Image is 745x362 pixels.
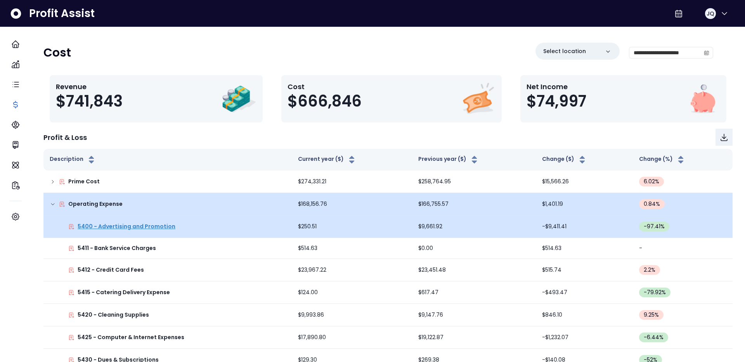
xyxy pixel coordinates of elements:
[644,178,659,186] span: 6.02 %
[43,46,71,60] h2: Cost
[412,281,536,304] td: $617.47
[292,215,412,238] td: $250.51
[412,326,536,349] td: $19,122.87
[292,281,412,304] td: $124.00
[412,304,536,326] td: $9,147.76
[704,50,709,55] svg: calendar
[43,132,87,143] p: Profit & Loss
[292,259,412,281] td: $23,967.22
[461,81,496,116] img: Cost
[56,92,123,110] span: $741,843
[78,266,144,274] p: 5412 - Credit Card Fees
[412,171,536,193] td: $258,764.95
[412,259,536,281] td: $23,451.48
[707,10,714,17] span: JQ
[288,81,362,92] p: Cost
[56,81,123,92] p: Revenue
[536,281,633,304] td: -$493.47
[527,81,586,92] p: Net Income
[418,155,479,164] button: Previous year ($)
[644,222,665,231] span: -97.41 %
[536,238,633,259] td: $514.63
[644,200,660,208] span: 0.84 %
[644,333,664,341] span: -6.44 %
[78,288,170,296] p: 5415 - Catering Delivery Expense
[292,171,412,193] td: $274,331.21
[292,193,412,215] td: $168,156.76
[412,238,536,259] td: $0.00
[543,47,586,55] p: Select location
[68,178,100,186] p: Prime Cost
[78,333,184,341] p: 5425 - Computer & Internet Expenses
[412,193,536,215] td: $166,755.57
[29,7,95,21] span: Profit Assist
[292,326,412,349] td: $17,890.80
[685,81,720,116] img: Net Income
[644,311,659,319] span: 9.25 %
[536,304,633,326] td: $846.10
[288,92,362,110] span: $666,846
[222,81,256,116] img: Revenue
[536,171,633,193] td: $15,566.26
[78,222,175,231] p: 5400 - Advertising and Promotion
[644,266,655,274] span: 2.2 %
[633,238,733,259] td: -
[716,129,733,146] button: Download
[68,200,123,208] p: Operating Expense
[536,193,633,215] td: $1,401.19
[536,215,633,238] td: -$9,411.41
[78,244,156,252] p: 5411 - Bank Service Charges
[639,155,686,164] button: Change (%)
[536,259,633,281] td: $515.74
[292,238,412,259] td: $514.63
[542,155,587,164] button: Change ($)
[298,155,357,164] button: Current year ($)
[78,311,149,319] p: 5420 - Cleaning Supplies
[292,304,412,326] td: $9,993.86
[536,326,633,349] td: -$1,232.07
[644,288,666,296] span: -79.92 %
[527,92,586,110] span: $74,997
[50,155,96,164] button: Description
[412,215,536,238] td: $9,661.92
